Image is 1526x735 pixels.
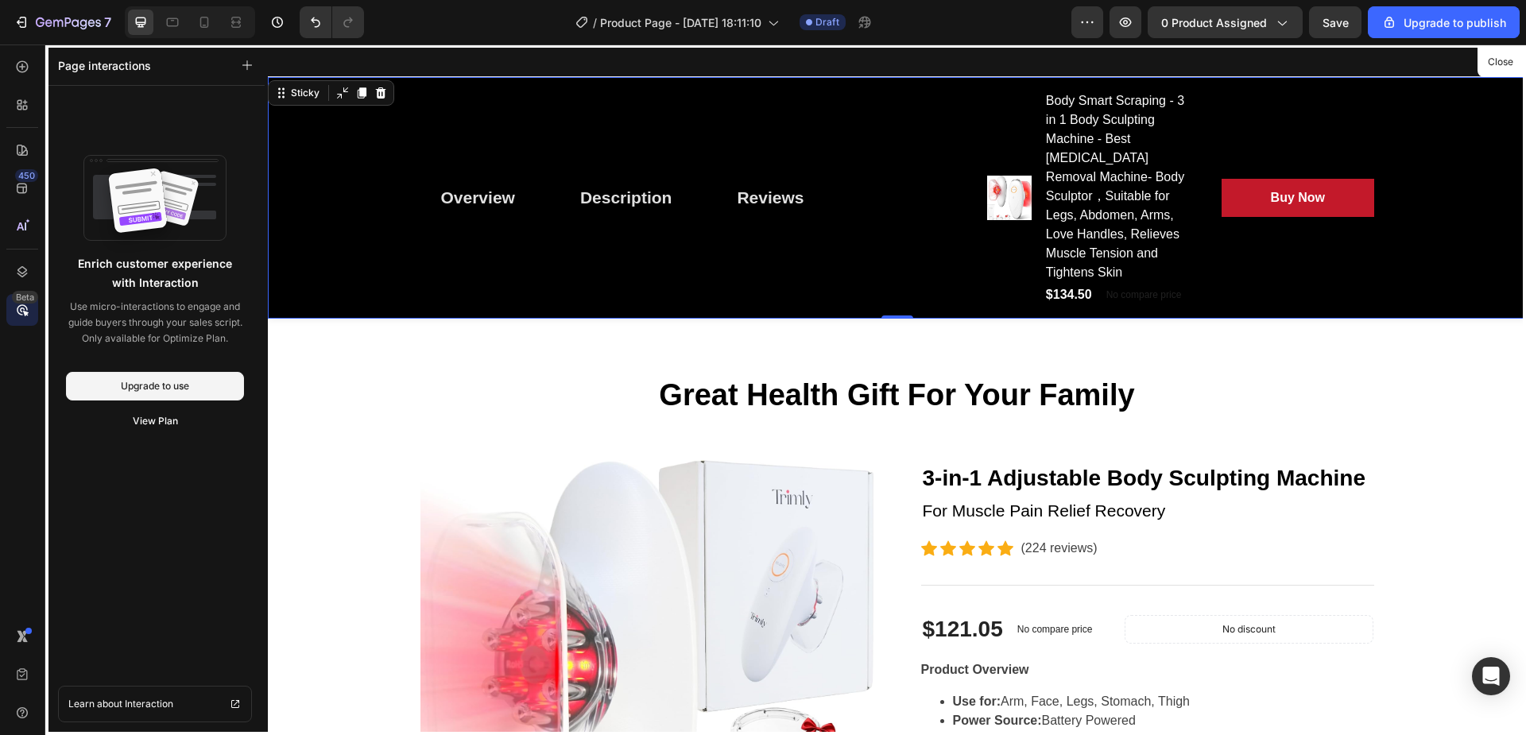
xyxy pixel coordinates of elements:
span: Product Page - [DATE] 18:11:10 [600,14,761,31]
button: 7 [6,6,118,38]
p: Only available for Optimize Plan. [66,331,244,346]
span: 0 product assigned [1161,14,1267,31]
div: View Plan [133,414,178,428]
div: Open Intercom Messenger [1472,657,1510,695]
button: 0 product assigned [1148,6,1303,38]
p: Enrich customer experience with Interaction [69,254,241,292]
iframe: Design area [268,44,1526,735]
p: Use micro-interactions to engage and guide buyers through your sales script. [66,299,244,331]
span: / [593,14,597,31]
p: Page interactions [58,57,151,74]
a: Learn about Interaction [58,686,252,722]
p: 7 [104,13,111,32]
button: Upgrade to publish [1368,6,1520,38]
div: Upgrade to publish [1381,14,1506,31]
span: Save [1323,16,1349,29]
div: Upgrade to use [121,379,189,393]
span: Draft [815,15,839,29]
div: Beta [12,291,38,304]
button: View Plan [66,407,244,435]
button: Close [1481,51,1520,74]
button: Upgrade to use [66,372,244,400]
button: Save [1309,6,1361,38]
div: Undo/Redo [300,6,364,38]
div: 450 [15,169,38,182]
span: Learn about Interaction [68,696,173,712]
